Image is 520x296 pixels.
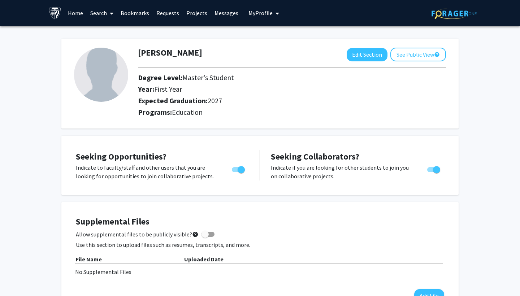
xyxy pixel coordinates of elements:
[182,73,234,82] span: Master's Student
[76,256,102,263] b: File Name
[192,230,199,239] mat-icon: help
[87,0,117,26] a: Search
[76,151,166,162] span: Seeking Opportunities?
[432,8,477,19] img: ForagerOne Logo
[75,267,445,276] div: No Supplemental Files
[138,85,384,93] h2: Year:
[229,163,249,174] div: Toggle
[138,96,384,105] h2: Expected Graduation:
[424,163,444,174] div: Toggle
[183,0,211,26] a: Projects
[184,256,224,263] b: Uploaded Date
[5,264,31,291] iframe: Chat
[153,0,183,26] a: Requests
[64,0,87,26] a: Home
[76,217,444,227] h4: Supplemental Files
[347,48,387,61] button: Edit Section
[76,230,199,239] span: Allow supplemental files to be publicly visible?
[248,9,273,17] span: My Profile
[390,48,446,61] button: See Public View
[211,0,242,26] a: Messages
[271,151,359,162] span: Seeking Collaborators?
[138,73,384,82] h2: Degree Level:
[154,84,182,93] span: First Year
[138,48,202,58] h1: [PERSON_NAME]
[117,0,153,26] a: Bookmarks
[76,240,444,249] p: Use this section to upload files such as resumes, transcripts, and more.
[74,48,128,102] img: Profile Picture
[49,7,61,19] img: Johns Hopkins University Logo
[434,50,440,59] mat-icon: help
[138,108,446,117] h2: Programs:
[208,96,222,105] span: 2027
[76,163,218,180] p: Indicate to faculty/staff and other users that you are looking for opportunities to join collabor...
[271,163,413,180] p: Indicate if you are looking for other students to join you on collaborative projects.
[172,108,203,117] span: Education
